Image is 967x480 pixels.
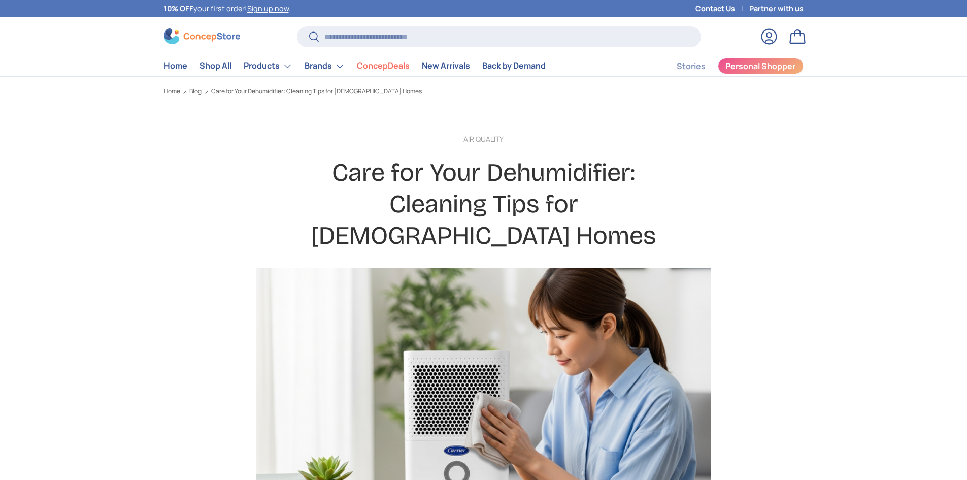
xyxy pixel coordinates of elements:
[749,3,804,14] a: Partner with us
[244,56,292,76] a: Products
[164,3,291,14] p: your first order! .
[298,56,351,76] summary: Brands
[238,56,298,76] summary: Products
[164,87,804,96] nav: Breadcrumbs
[199,56,231,76] a: Shop All
[463,134,504,144] a: Air Quality
[652,56,804,76] nav: Secondary
[247,4,289,13] a: Sign up now
[164,56,546,76] nav: Primary
[164,4,193,13] strong: 10% OFF
[482,56,546,76] a: Back by Demand
[164,88,180,94] a: Home
[357,56,410,76] a: ConcepDeals
[189,88,202,94] a: Blog
[422,56,470,76] a: New Arrivals
[164,56,187,76] a: Home
[211,88,422,94] a: Care for Your Dehumidifier: Cleaning Tips for [DEMOGRAPHIC_DATA] Homes
[289,157,679,252] h1: Care for Your Dehumidifier: Cleaning Tips for [DEMOGRAPHIC_DATA] Homes
[695,3,749,14] a: Contact Us
[718,58,804,74] a: Personal Shopper
[725,62,795,70] span: Personal Shopper
[305,56,345,76] a: Brands
[164,28,240,44] img: ConcepStore
[677,56,706,76] a: Stories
